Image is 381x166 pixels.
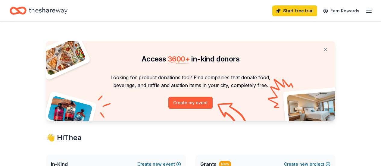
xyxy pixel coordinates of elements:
span: 3600 + [168,55,190,63]
button: Create my event [168,97,213,109]
img: Curvy arrow [217,103,248,125]
a: Home [10,4,67,18]
div: 👋 Hi Thea [46,133,335,143]
a: Earn Rewards [320,5,363,16]
span: Access in-kind donors [142,55,239,63]
a: Start free trial [272,5,317,16]
p: Looking for product donations too? Find companies that donate food, beverage, and raffle and auct... [53,74,328,89]
img: Pizza [39,37,86,76]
